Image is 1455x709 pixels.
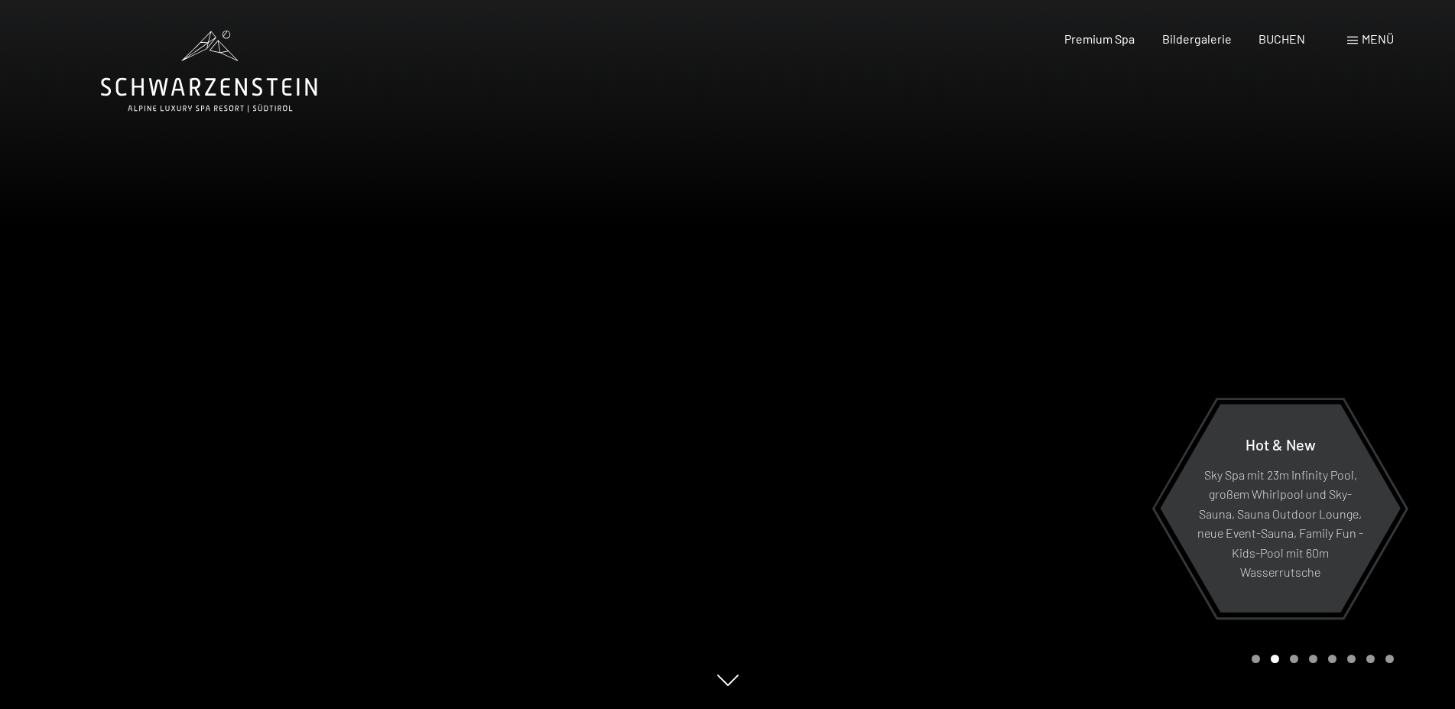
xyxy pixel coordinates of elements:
div: Carousel Page 2 (Current Slide) [1271,655,1279,663]
div: Carousel Page 6 [1347,655,1356,663]
span: Hot & New [1246,434,1316,453]
p: Sky Spa mit 23m Infinity Pool, großem Whirlpool und Sky-Sauna, Sauna Outdoor Lounge, neue Event-S... [1197,464,1363,582]
div: Carousel Page 8 [1385,655,1394,663]
a: Bildergalerie [1162,31,1232,46]
div: Carousel Page 1 [1252,655,1260,663]
span: Menü [1362,31,1394,46]
div: Carousel Page 4 [1309,655,1317,663]
div: Carousel Page 7 [1366,655,1375,663]
div: Carousel Page 5 [1328,655,1336,663]
div: Carousel Pagination [1246,655,1394,663]
a: Premium Spa [1064,31,1135,46]
a: BUCHEN [1259,31,1305,46]
a: Hot & New Sky Spa mit 23m Infinity Pool, großem Whirlpool und Sky-Sauna, Sauna Outdoor Lounge, ne... [1159,403,1401,613]
div: Carousel Page 3 [1290,655,1298,663]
